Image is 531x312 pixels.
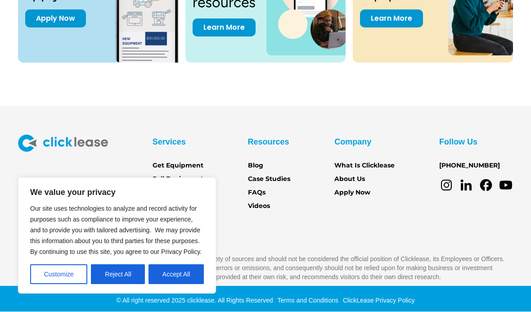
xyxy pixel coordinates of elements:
a: What Is Clicklease [334,161,395,171]
a: Sell Equipment [153,175,203,185]
a: Apply Now [334,188,370,198]
a: Learn More [360,10,423,28]
a: ClickLease Privacy Policy [341,297,415,304]
a: [PHONE_NUMBER] [439,161,500,171]
a: Apply Now [25,10,86,28]
div: © All right reserved 2025 clicklease. All Rights Reserved [117,296,273,305]
p: The content linked to [DOMAIN_NAME] has been compiled from a variety of sources and should not be... [18,255,513,282]
div: Services [153,135,186,149]
div: Resources [248,135,289,149]
a: Videos [248,202,270,212]
button: Customize [30,265,87,285]
div: We value your privacy [18,178,216,294]
button: Accept All [148,265,204,285]
a: Case Studies [248,175,290,185]
img: Clicklease logo [18,135,108,152]
p: We value your privacy [30,187,204,198]
a: About Us [334,175,365,185]
span: Our site uses technologies to analyze and record activity for purposes such as compliance to impr... [30,205,202,256]
a: FAQs [248,188,265,198]
a: Learn More [193,19,256,37]
a: Blog [248,161,263,171]
button: Reject All [91,265,145,285]
a: Terms and Conditions [275,297,338,304]
div: Company [334,135,371,149]
a: Get Equipment [153,161,203,171]
div: Follow Us [439,135,477,149]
